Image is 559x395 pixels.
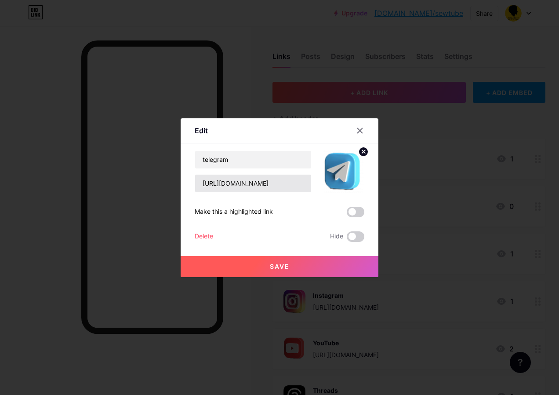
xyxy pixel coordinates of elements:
input: URL [195,175,311,192]
input: Title [195,151,311,168]
div: Edit [195,125,208,136]
div: Make this a highlighted link [195,207,273,217]
button: Save [181,256,378,277]
div: Delete [195,231,213,242]
span: Hide [330,231,343,242]
img: link_thumbnail [322,150,364,193]
span: Save [270,263,290,270]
